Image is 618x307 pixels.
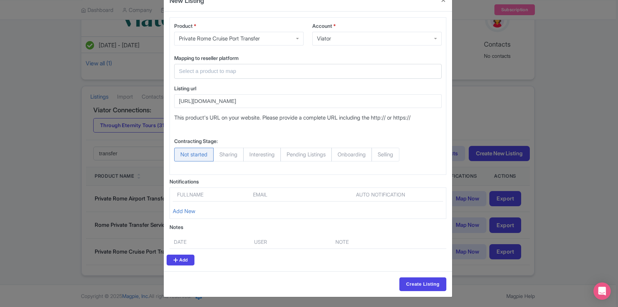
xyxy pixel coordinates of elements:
[173,208,196,215] a: Add New
[167,255,194,265] a: Add
[174,85,196,91] span: Listing url
[280,148,332,161] span: Pending Listings
[174,114,442,122] p: This product's URL on your website. Please provide a complete URL including the http:// or https://
[179,67,428,75] input: Select a product to map
[213,148,244,161] span: Sharing
[317,35,331,42] div: Viator
[174,148,214,161] span: Not started
[249,191,299,202] th: Email
[399,277,446,291] input: Create Listing
[372,148,399,161] span: Selling
[318,191,443,202] th: Auto notification
[593,282,611,300] div: Open Intercom Messenger
[169,235,250,249] th: Date
[312,23,332,29] span: Account
[174,137,218,145] label: Contracting Stage:
[179,35,260,42] div: Private Rome Cruise Port Transfer
[250,235,331,249] th: User
[174,23,193,29] span: Product
[331,235,414,249] th: Note
[174,54,442,62] label: Mapping to reseller platform
[243,148,281,161] span: Interesting
[169,178,446,185] div: Notifications
[169,223,446,231] div: Notes
[331,148,372,161] span: Onboarding
[173,191,249,202] th: Fullname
